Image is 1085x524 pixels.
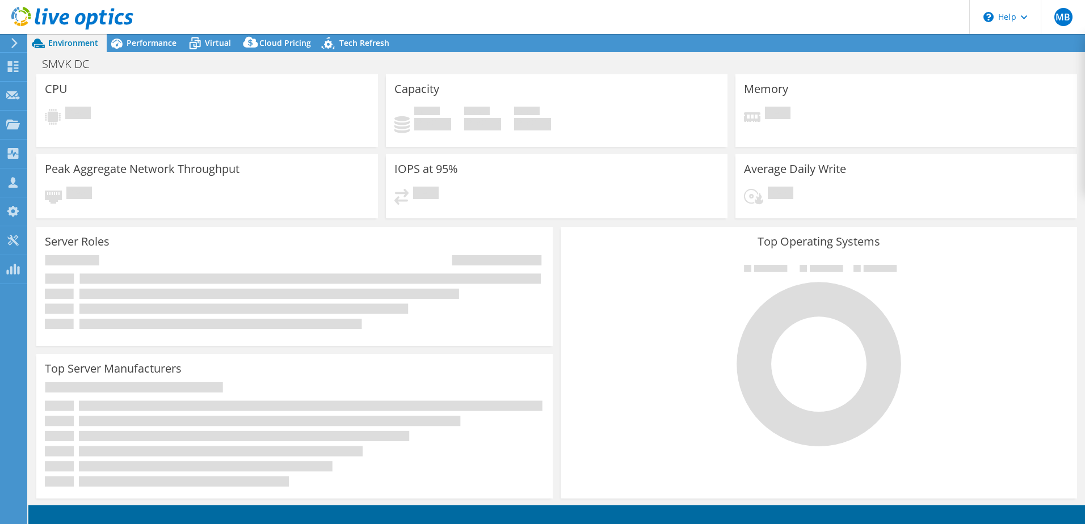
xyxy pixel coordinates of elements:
h3: Top Operating Systems [569,235,1069,248]
h3: Memory [744,83,788,95]
h3: CPU [45,83,68,95]
span: Pending [66,187,92,202]
span: Pending [765,107,790,122]
h4: 0 GiB [514,118,551,130]
span: Pending [65,107,91,122]
h3: Top Server Manufacturers [45,362,182,375]
h3: Average Daily Write [744,163,846,175]
span: Used [414,107,440,118]
h3: IOPS at 95% [394,163,458,175]
span: Virtual [205,37,231,48]
span: Pending [413,187,439,202]
span: Free [464,107,490,118]
h4: 0 GiB [414,118,451,130]
h4: 0 GiB [464,118,501,130]
span: Performance [127,37,176,48]
span: Total [514,107,540,118]
h3: Peak Aggregate Network Throughput [45,163,239,175]
h1: SMVK DC [37,58,107,70]
span: Cloud Pricing [259,37,311,48]
h3: Server Roles [45,235,110,248]
span: Tech Refresh [339,37,389,48]
h3: Capacity [394,83,439,95]
span: Environment [48,37,98,48]
svg: \n [983,12,994,22]
span: Pending [768,187,793,202]
span: MB [1054,8,1073,26]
